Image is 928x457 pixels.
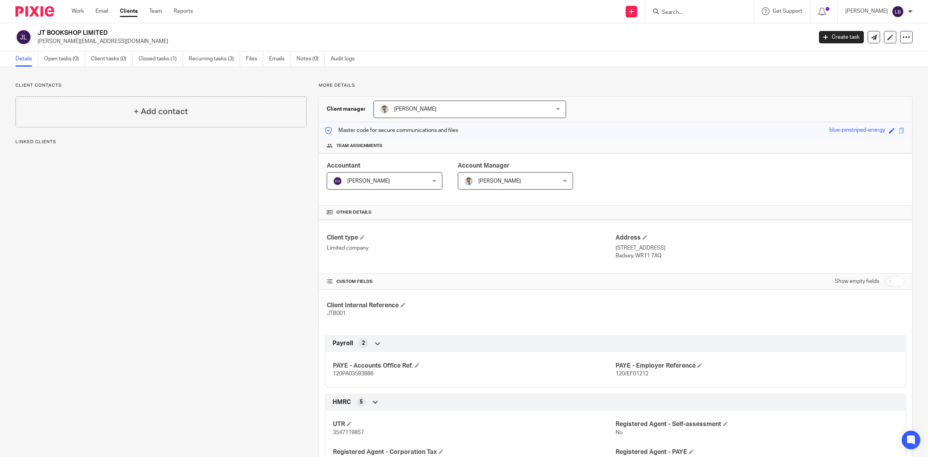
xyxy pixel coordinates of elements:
[327,105,366,113] h3: Client manager
[333,420,616,428] h4: UTR
[15,6,54,17] img: Pixie
[134,106,188,118] h4: + Add contact
[327,234,616,242] h4: Client type
[616,448,898,456] h4: Registered Agent - PAYE
[44,51,85,67] a: Open tasks (0)
[333,176,342,186] img: svg%3E
[478,178,521,184] span: [PERSON_NAME]
[773,9,802,14] span: Get Support
[333,339,353,347] span: Payroll
[138,51,183,67] a: Closed tasks (1)
[269,51,291,67] a: Emails
[319,82,913,89] p: More details
[892,5,904,18] img: svg%3E
[15,51,38,67] a: Details
[661,9,730,16] input: Search
[333,371,374,377] span: 120PA03593886
[333,398,351,406] span: HMRC
[38,38,807,45] p: [PERSON_NAME][EMAIL_ADDRESS][DOMAIN_NAME]
[189,51,240,67] a: Recurring tasks (3)
[246,51,263,67] a: Files
[616,252,904,260] p: Badsey, WR11 7XQ
[297,51,325,67] a: Notes (0)
[327,163,360,169] span: Accountant
[333,430,364,435] span: 3547119857
[362,339,365,347] span: 2
[15,82,307,89] p: Client contacts
[829,126,885,135] div: blue-pinstriped-energy
[616,420,898,428] h4: Registered Agent - Self-assessment
[333,362,616,370] h4: PAYE - Accounts Office Ref.
[336,209,372,216] span: Other details
[616,430,623,435] span: No
[464,176,473,186] img: 1693835698283.jfif
[120,7,138,15] a: Clients
[336,143,382,149] span: Team assignments
[149,7,162,15] a: Team
[845,7,888,15] p: [PERSON_NAME]
[38,29,653,37] h2: JT BOOKSHOP LIMITED
[347,178,390,184] span: [PERSON_NAME]
[327,311,346,316] span: JTB001
[96,7,108,15] a: Email
[819,31,864,43] a: Create task
[327,244,616,252] p: Limited company
[394,106,437,112] span: [PERSON_NAME]
[91,51,133,67] a: Client tasks (0)
[616,234,904,242] h4: Address
[333,448,616,456] h4: Registered Agent - Corporation Tax
[327,301,616,310] h4: Client Internal Reference
[380,104,389,114] img: 1693835698283.jfif
[458,163,510,169] span: Account Manager
[835,277,879,285] label: Show empty fields
[15,29,32,45] img: svg%3E
[331,51,360,67] a: Audit logs
[15,139,307,145] p: Linked clients
[327,279,616,285] h4: CUSTOM FIELDS
[360,398,363,406] span: 5
[174,7,193,15] a: Reports
[72,7,84,15] a: Work
[325,127,458,134] p: Master code for secure communications and files
[616,362,898,370] h4: PAYE - Employer Reference
[616,244,904,252] p: [STREET_ADDRESS]
[616,371,648,377] span: 120/EF01212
